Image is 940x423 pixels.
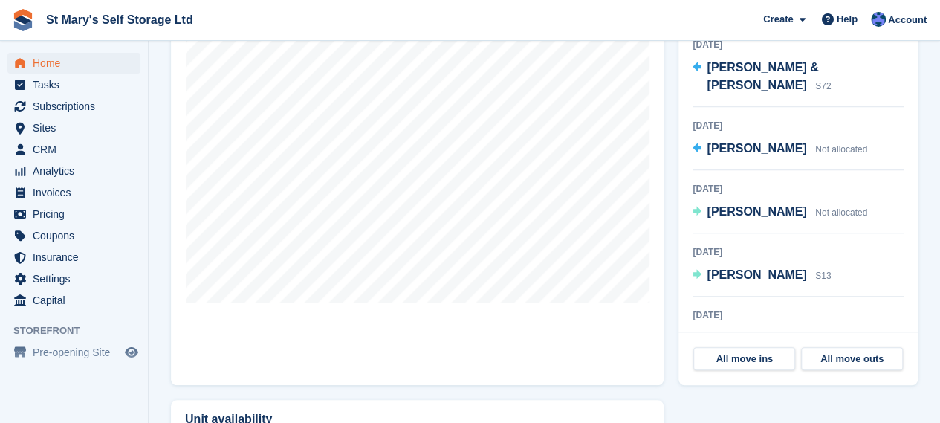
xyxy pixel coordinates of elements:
[693,59,904,96] a: [PERSON_NAME] & [PERSON_NAME] S72
[7,247,140,268] a: menu
[7,290,140,311] a: menu
[33,247,122,268] span: Insurance
[7,225,140,246] a: menu
[33,290,122,311] span: Capital
[707,205,806,218] span: [PERSON_NAME]
[7,74,140,95] a: menu
[693,203,867,222] a: [PERSON_NAME] Not allocated
[12,9,34,31] img: stora-icon-8386f47178a22dfd0bd8f6a31ec36ba5ce8667c1dd55bd0f319d3a0aa187defe.svg
[33,53,122,74] span: Home
[693,347,795,371] a: All move ins
[7,117,140,138] a: menu
[693,309,904,322] div: [DATE]
[13,323,148,338] span: Storefront
[888,13,927,28] span: Account
[33,182,122,203] span: Invoices
[7,268,140,289] a: menu
[707,268,806,281] span: [PERSON_NAME]
[7,182,140,203] a: menu
[693,329,831,349] a: [PERSON_NAME] S67
[7,204,140,225] a: menu
[871,12,886,27] img: Matthew Keenan
[33,74,122,95] span: Tasks
[801,347,903,371] a: All move outs
[33,117,122,138] span: Sites
[40,7,199,32] a: St Mary's Self Storage Ltd
[7,96,140,117] a: menu
[693,140,867,159] a: [PERSON_NAME] Not allocated
[33,342,122,363] span: Pre-opening Site
[815,207,867,218] span: Not allocated
[123,343,140,361] a: Preview store
[707,61,818,91] span: [PERSON_NAME] & [PERSON_NAME]
[7,161,140,181] a: menu
[707,142,806,155] span: [PERSON_NAME]
[815,144,867,155] span: Not allocated
[33,268,122,289] span: Settings
[7,139,140,160] a: menu
[33,225,122,246] span: Coupons
[33,139,122,160] span: CRM
[693,266,831,285] a: [PERSON_NAME] S13
[693,182,904,196] div: [DATE]
[7,342,140,363] a: menu
[7,53,140,74] a: menu
[815,271,831,281] span: S13
[763,12,793,27] span: Create
[33,96,122,117] span: Subscriptions
[33,161,122,181] span: Analytics
[837,12,858,27] span: Help
[33,204,122,225] span: Pricing
[693,38,904,51] div: [DATE]
[815,81,831,91] span: S72
[693,245,904,259] div: [DATE]
[693,119,904,132] div: [DATE]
